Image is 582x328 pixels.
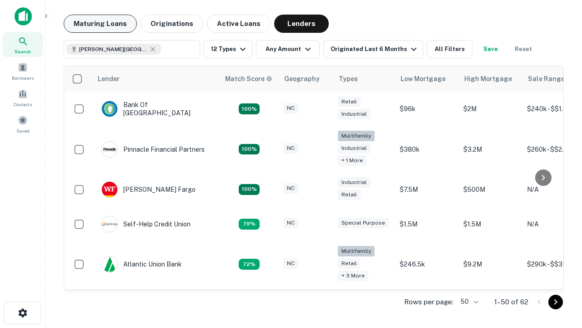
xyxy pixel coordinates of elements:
[140,15,203,33] button: Originations
[338,190,361,200] div: Retail
[102,216,117,232] img: picture
[15,7,32,26] img: capitalize-icon.png
[64,15,137,33] button: Maturing Loans
[459,126,522,172] td: $3.2M
[338,143,371,154] div: Industrial
[3,59,43,83] a: Borrowers
[16,127,30,134] span: Saved
[459,241,522,287] td: $9.2M
[225,74,271,84] h6: Match Score
[12,74,34,82] span: Borrowers
[283,103,298,113] div: NC
[459,172,522,207] td: $500M
[323,40,423,58] button: Originated Last 6 Months
[395,92,459,126] td: $96k
[494,297,528,307] p: 1–50 of 62
[239,144,260,155] div: Matching Properties: 25, hasApolloMatch: undefined
[427,40,472,58] button: All Filters
[338,109,371,119] div: Industrial
[395,66,459,92] th: Low Mortgage
[98,73,120,84] div: Lender
[338,177,371,188] div: Industrial
[395,207,459,241] td: $1.5M
[283,183,298,194] div: NC
[401,73,446,84] div: Low Mortgage
[537,255,582,299] iframe: Chat Widget
[333,66,395,92] th: Types
[338,271,368,281] div: + 3 more
[338,246,375,256] div: Multifamily
[92,66,220,92] th: Lender
[548,295,563,309] button: Go to next page
[101,256,182,272] div: Atlantic Union Bank
[338,131,375,141] div: Multifamily
[279,66,333,92] th: Geography
[476,40,505,58] button: Save your search to get updates of matches that match your search criteria.
[220,66,279,92] th: Capitalize uses an advanced AI algorithm to match your search with the best lender. The match sco...
[239,259,260,270] div: Matching Properties: 10, hasApolloMatch: undefined
[239,103,260,114] div: Matching Properties: 14, hasApolloMatch: undefined
[339,73,358,84] div: Types
[395,172,459,207] td: $7.5M
[457,295,480,308] div: 50
[459,66,522,92] th: High Mortgage
[204,40,252,58] button: 12 Types
[102,256,117,272] img: picture
[15,48,31,55] span: Search
[338,258,361,269] div: Retail
[331,44,419,55] div: Originated Last 6 Months
[338,97,361,107] div: Retail
[283,143,298,154] div: NC
[79,45,147,53] span: [PERSON_NAME][GEOGRAPHIC_DATA], [GEOGRAPHIC_DATA]
[338,155,366,166] div: + 1 more
[509,40,538,58] button: Reset
[101,101,211,117] div: Bank Of [GEOGRAPHIC_DATA]
[239,219,260,230] div: Matching Properties: 11, hasApolloMatch: undefined
[256,40,320,58] button: Any Amount
[102,101,117,117] img: picture
[395,126,459,172] td: $380k
[283,258,298,269] div: NC
[338,218,389,228] div: Special Purpose
[459,92,522,126] td: $2M
[284,73,320,84] div: Geography
[3,85,43,110] a: Contacts
[459,207,522,241] td: $1.5M
[395,241,459,287] td: $246.5k
[101,141,205,158] div: Pinnacle Financial Partners
[404,297,453,307] p: Rows per page:
[102,142,117,157] img: picture
[464,73,512,84] div: High Mortgage
[102,182,117,197] img: picture
[3,32,43,57] a: Search
[14,101,32,108] span: Contacts
[283,218,298,228] div: NC
[528,73,565,84] div: Sale Range
[274,15,329,33] button: Lenders
[225,74,272,84] div: Capitalize uses an advanced AI algorithm to match your search with the best lender. The match sco...
[101,181,196,198] div: [PERSON_NAME] Fargo
[101,216,191,232] div: Self-help Credit Union
[239,184,260,195] div: Matching Properties: 14, hasApolloMatch: undefined
[3,112,43,136] a: Saved
[207,15,271,33] button: Active Loans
